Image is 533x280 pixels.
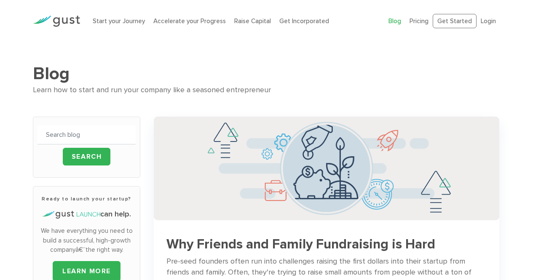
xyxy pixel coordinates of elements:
[279,17,329,25] a: Get Incorporated
[481,17,496,25] a: Login
[33,16,80,27] img: Gust Logo
[153,17,226,25] a: Accelerate your Progress
[37,209,136,220] h4: can help.
[410,17,429,25] a: Pricing
[166,237,487,252] h3: Why Friends and Family Fundraising is Hard
[433,14,477,29] a: Get Started
[37,226,136,255] p: We have everything you need to build a successful, high-growth companyâ€”the right way.
[388,17,401,25] a: Blog
[33,63,500,84] h1: Blog
[37,125,136,144] input: Search blog
[93,17,145,25] a: Start your Journey
[33,84,500,96] div: Learn how to start and run your company like a seasoned entrepreneur
[234,17,271,25] a: Raise Capital
[37,195,136,203] h3: Ready to launch your startup?
[63,148,111,165] input: Search
[154,117,499,220] img: Successful Startup Founders Invest In Their Own Ventures 0742d64fd6a698c3cfa409e71c3cc4e5620a7e72...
